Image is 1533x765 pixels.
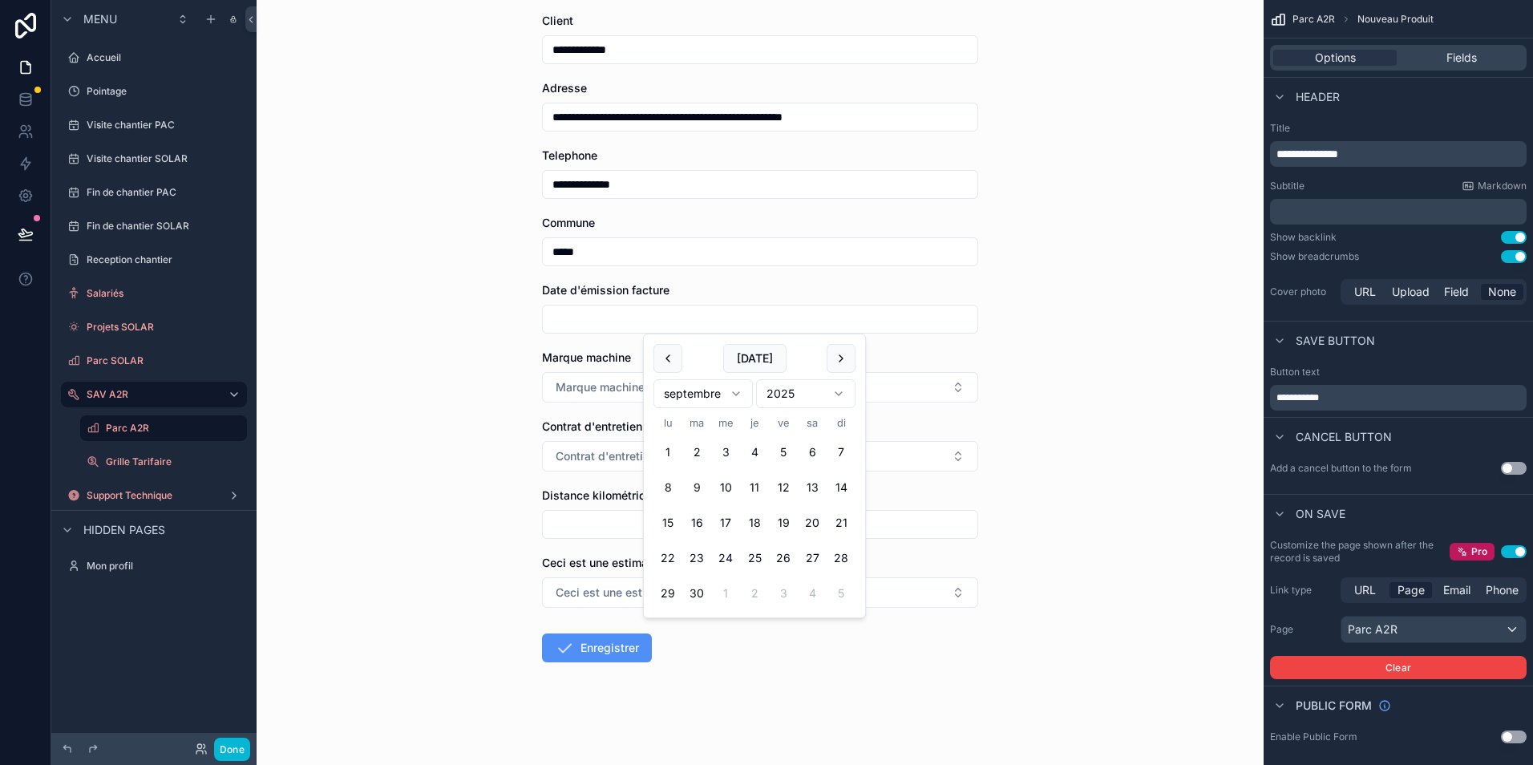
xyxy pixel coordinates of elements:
span: Options [1315,50,1356,66]
button: vendredi 3 octobre 2025 [769,579,798,608]
button: dimanche 14 septembre 2025 [827,473,855,502]
button: mercredi 10 septembre 2025 [711,473,740,502]
span: Ceci est une estimation ? [556,585,690,601]
span: Telephone [542,148,597,162]
span: Phone [1486,582,1519,598]
label: Parc A2R [106,422,237,435]
label: Support Technique [87,489,221,502]
a: Projets SOLAR [61,314,247,340]
label: Reception chantier [87,253,244,266]
span: Fields [1446,50,1477,66]
button: vendredi 19 septembre 2025 [769,508,798,537]
button: dimanche 7 septembre 2025 [827,438,855,467]
div: Parc A2R [1341,617,1526,642]
a: Parc A2R [80,415,247,441]
a: Mon profil [61,553,247,579]
button: samedi 4 octobre 2025 [798,579,827,608]
a: Pointage [61,79,247,104]
button: vendredi 5 septembre 2025 [769,438,798,467]
th: lundi [653,415,682,431]
th: vendredi [769,415,798,431]
span: URL [1354,284,1376,300]
button: mardi 16 septembre 2025 [682,508,711,537]
label: Parc SOLAR [87,354,244,367]
button: jeudi 2 octobre 2025 [740,579,769,608]
span: Marque machine [542,350,631,364]
div: scrollable content [1270,385,1527,411]
button: dimanche 28 septembre 2025 [827,544,855,573]
button: samedi 13 septembre 2025 [798,473,827,502]
button: Today, mardi 9 septembre 2025 [682,473,711,502]
a: Visite chantier SOLAR [61,146,247,172]
button: mercredi 17 septembre 2025 [711,508,740,537]
span: Marque machine [556,379,645,395]
label: Title [1270,122,1527,135]
a: Grille Tarifaire [80,449,247,475]
label: Fin de chantier PAC [87,186,244,199]
button: vendredi 12 septembre 2025 [769,473,798,502]
span: Page [1397,582,1425,598]
button: lundi 1 septembre 2025 [653,438,682,467]
span: Parc A2R [1292,13,1335,26]
span: Public form [1296,698,1372,714]
label: Salariés [87,287,244,300]
button: mardi 2 septembre 2025 [682,438,711,467]
span: Email [1443,582,1470,598]
label: Subtitle [1270,180,1304,192]
button: jeudi 18 septembre 2025 [740,508,769,537]
table: septembre 2025 [653,415,855,608]
a: Fin de chantier PAC [61,180,247,205]
span: Nouveau Produit [1357,13,1434,26]
a: Accueil [61,45,247,71]
span: URL [1354,582,1376,598]
a: Visite chantier PAC [61,112,247,138]
button: Parc A2R [1341,616,1527,643]
button: jeudi 25 septembre 2025 [740,544,769,573]
button: mardi 30 septembre 2025 [682,579,711,608]
label: Fin de chantier SOLAR [87,220,244,233]
th: jeudi [740,415,769,431]
label: Add a cancel button to the form [1270,462,1412,475]
button: Select Button [542,372,978,403]
span: Date d'émission facture [542,283,669,297]
span: Hidden pages [83,522,165,538]
span: Cancel button [1296,429,1392,445]
label: Button text [1270,366,1320,378]
button: Select Button [542,577,978,608]
label: SAV A2R [87,388,215,401]
button: mercredi 3 septembre 2025 [711,438,740,467]
a: SAV A2R [61,382,247,407]
a: Parc SOLAR [61,348,247,374]
button: jeudi 4 septembre 2025 [740,438,769,467]
span: Upload [1392,284,1430,300]
label: Page [1270,623,1334,636]
a: Salariés [61,281,247,306]
span: Client [542,14,573,27]
label: Pointage [87,85,244,98]
label: Visite chantier PAC [87,119,244,132]
label: Cover photo [1270,285,1334,298]
th: samedi [798,415,827,431]
th: dimanche [827,415,855,431]
label: Accueil [87,51,244,64]
span: Ceci est une estimation ? [542,556,677,569]
th: mercredi [711,415,740,431]
button: vendredi 26 septembre 2025 [769,544,798,573]
a: Support Technique [61,483,247,508]
a: Reception chantier [61,247,247,273]
span: Pro [1471,545,1487,558]
button: lundi 15 septembre 2025 [653,508,682,537]
span: Adresse [542,81,587,95]
span: On save [1296,506,1345,522]
span: Field [1444,284,1469,300]
button: samedi 20 septembre 2025 [798,508,827,537]
label: Visite chantier SOLAR [87,152,244,165]
button: mercredi 1 octobre 2025 [711,579,740,608]
div: scrollable content [1270,141,1527,167]
div: Enable Public Form [1270,731,1357,743]
span: Header [1296,89,1340,105]
a: Markdown [1462,180,1527,192]
button: dimanche 5 octobre 2025 [827,579,855,608]
label: Mon profil [87,560,244,573]
span: Commune [542,216,595,229]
